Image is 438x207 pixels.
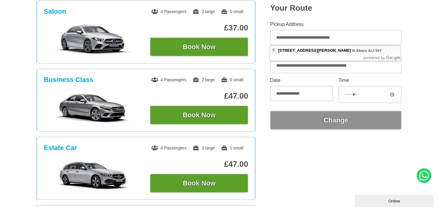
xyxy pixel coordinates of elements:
[221,9,243,14] span: 0 small
[151,9,186,14] span: 4 Passengers
[47,92,139,123] img: Business Class
[150,37,248,56] button: Book Now
[270,78,333,83] label: Date
[151,146,186,150] span: 4 Passengers
[151,77,186,82] span: 4 Passengers
[193,77,215,82] span: 2 large
[270,3,401,13] h2: Your Route
[44,8,66,16] h3: Saloon
[44,76,93,84] h3: Business Class
[278,48,351,53] span: [STREET_ADDRESS][PERSON_NAME]
[270,22,401,27] label: Pickup Address
[47,160,139,191] img: Estate Car
[150,91,248,101] p: £47.00
[368,49,382,52] span: AL1 5SY
[150,106,248,125] button: Book Now
[150,160,248,169] p: £47.00
[47,24,139,54] img: Saloon
[150,23,248,33] p: £37.00
[339,78,401,83] label: Time
[270,111,401,130] button: Change
[193,9,215,14] span: 2 large
[355,194,435,207] iframe: chat widget
[221,77,243,82] span: 0 small
[352,49,367,52] span: St Albans
[193,146,215,150] span: 3 large
[150,174,248,193] button: Book Now
[44,144,77,152] h3: Estate Car
[221,146,243,150] span: 1 small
